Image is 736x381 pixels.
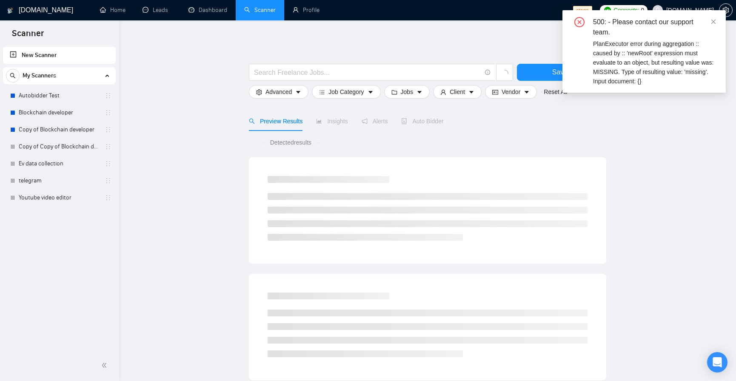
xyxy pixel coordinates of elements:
[316,118,322,124] span: area-chart
[143,6,171,14] a: messageLeads
[440,88,446,95] span: user
[188,6,227,14] a: dashboardDashboard
[319,88,325,95] span: bars
[105,160,111,167] span: holder
[316,118,348,125] span: Insights
[19,121,100,138] a: Copy of Blockchain developer
[249,118,255,124] span: search
[719,3,733,17] button: setting
[593,39,716,86] div: PlanExecutor error during aggregation :: caused by :: 'newRoot' expression must evaluate to an ob...
[362,118,388,125] span: Alerts
[265,87,292,97] span: Advanced
[492,88,498,95] span: idcard
[328,87,364,97] span: Job Category
[256,88,262,95] span: setting
[368,88,374,95] span: caret-down
[593,17,716,37] div: 500: - Please contact our support team.
[19,172,100,189] a: telegram
[23,67,56,84] span: My Scanners
[655,7,661,13] span: user
[293,6,320,14] a: userProfile
[5,27,51,45] span: Scanner
[433,85,482,99] button: userClientcaret-down
[391,88,397,95] span: folder
[105,143,111,150] span: holder
[719,7,732,14] span: setting
[249,118,302,125] span: Preview Results
[384,85,430,99] button: folderJobscaret-down
[574,17,585,27] span: close-circle
[7,4,13,17] img: logo
[573,6,592,15] span: stage
[502,87,520,97] span: Vendor
[416,88,422,95] span: caret-down
[524,88,530,95] span: caret-down
[552,67,568,77] span: Save
[264,138,317,147] span: Detected results
[3,67,116,206] li: My Scanners
[19,138,100,155] a: Copy of Copy of Blockchain developer
[105,126,111,133] span: holder
[19,155,100,172] a: Ev data collection
[401,118,407,124] span: robot
[105,109,111,116] span: holder
[501,70,508,77] span: loading
[19,87,100,104] a: Autobidder Test
[101,361,110,370] span: double-left
[707,352,727,372] div: Open Intercom Messenger
[613,6,639,15] span: Connects:
[604,7,611,14] img: upwork-logo.png
[244,6,276,14] a: searchScanner
[295,88,301,95] span: caret-down
[401,118,443,125] span: Auto Bidder
[710,19,716,25] span: close
[468,88,474,95] span: caret-down
[485,70,491,75] span: info-circle
[6,73,19,79] span: search
[3,47,116,64] li: New Scanner
[485,85,537,99] button: idcardVendorcaret-down
[10,47,109,64] a: New Scanner
[517,64,603,81] button: Save
[19,189,100,206] a: Youtube video editor
[362,118,368,124] span: notification
[19,104,100,121] a: Blockchain developer
[6,69,20,82] button: search
[641,6,644,15] span: 0
[105,194,111,201] span: holder
[544,87,567,97] a: Reset All
[312,85,380,99] button: barsJob Categorycaret-down
[401,87,414,97] span: Jobs
[249,85,308,99] button: settingAdvancedcaret-down
[100,6,126,14] a: homeHome
[450,87,465,97] span: Client
[105,177,111,184] span: holder
[105,92,111,99] span: holder
[719,7,733,14] a: setting
[254,67,481,78] input: Search Freelance Jobs...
